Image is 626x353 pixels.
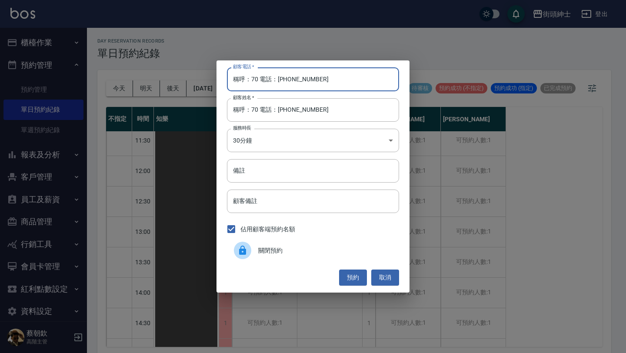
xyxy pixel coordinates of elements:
label: 顧客姓名 [233,94,254,101]
div: 30分鐘 [227,129,399,152]
div: 關閉預約 [227,238,399,263]
button: 預約 [339,270,367,286]
button: 取消 [371,270,399,286]
span: 關閉預約 [258,246,392,255]
label: 顧客電話 [233,63,254,70]
label: 服務時長 [233,125,251,131]
span: 佔用顧客端預約名額 [240,225,295,234]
